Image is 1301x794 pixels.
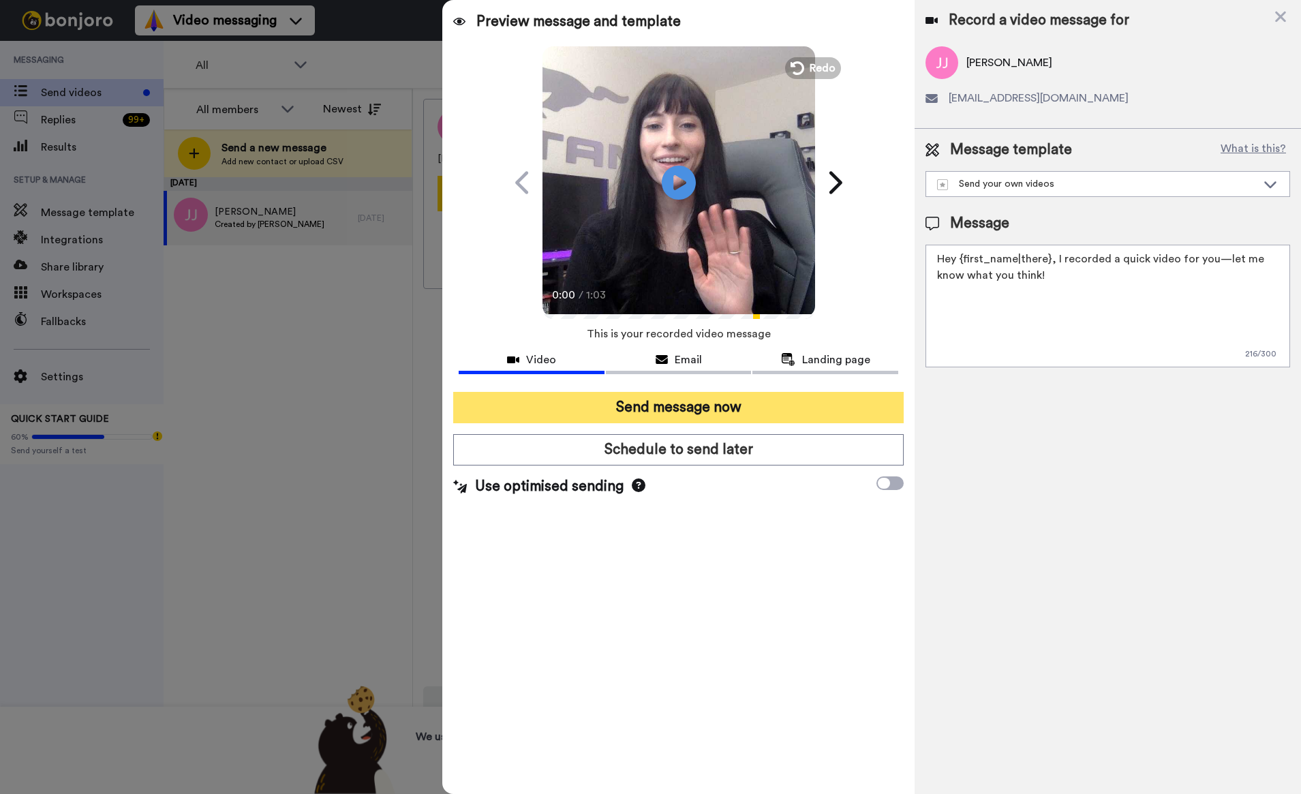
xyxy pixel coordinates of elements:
div: Send your own videos [937,177,1257,191]
span: Video [526,352,556,368]
span: This is your recorded video message [587,319,771,349]
span: 0:00 [552,287,576,303]
span: / [579,287,583,303]
span: Message template [950,140,1072,160]
span: Email [675,352,702,368]
img: demo-template.svg [937,179,948,190]
span: [EMAIL_ADDRESS][DOMAIN_NAME] [949,90,1129,106]
button: What is this? [1216,140,1290,160]
textarea: Hey {first_name|there}, I recorded a quick video for you—let me know what you think! [925,245,1290,367]
button: Schedule to send later [453,434,904,465]
span: Message [950,213,1009,234]
span: Use optimised sending [475,476,624,497]
button: Send message now [453,392,904,423]
span: Landing page [802,352,870,368]
span: 1:03 [586,287,610,303]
